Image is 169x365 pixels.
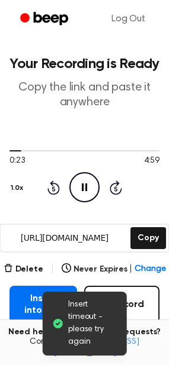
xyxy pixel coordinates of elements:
[50,262,55,276] span: |
[9,178,27,198] button: 1.0x
[9,80,160,110] p: Copy the link and paste it anywhere
[62,263,166,276] button: Never Expires|Change
[130,227,165,249] button: Copy
[84,286,160,324] button: Record
[9,155,25,167] span: 0:23
[100,5,157,33] a: Log Out
[9,57,160,71] h1: Your Recording is Ready
[53,338,139,357] a: [EMAIL_ADDRESS][DOMAIN_NAME]
[9,286,77,324] button: Insert into Doc
[68,299,117,348] span: Insert timeout - please try again
[135,263,165,276] span: Change
[129,263,132,276] span: |
[7,337,162,358] span: Contact us
[144,155,160,167] span: 4:59
[4,263,43,276] button: Delete
[12,8,79,31] a: Beep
